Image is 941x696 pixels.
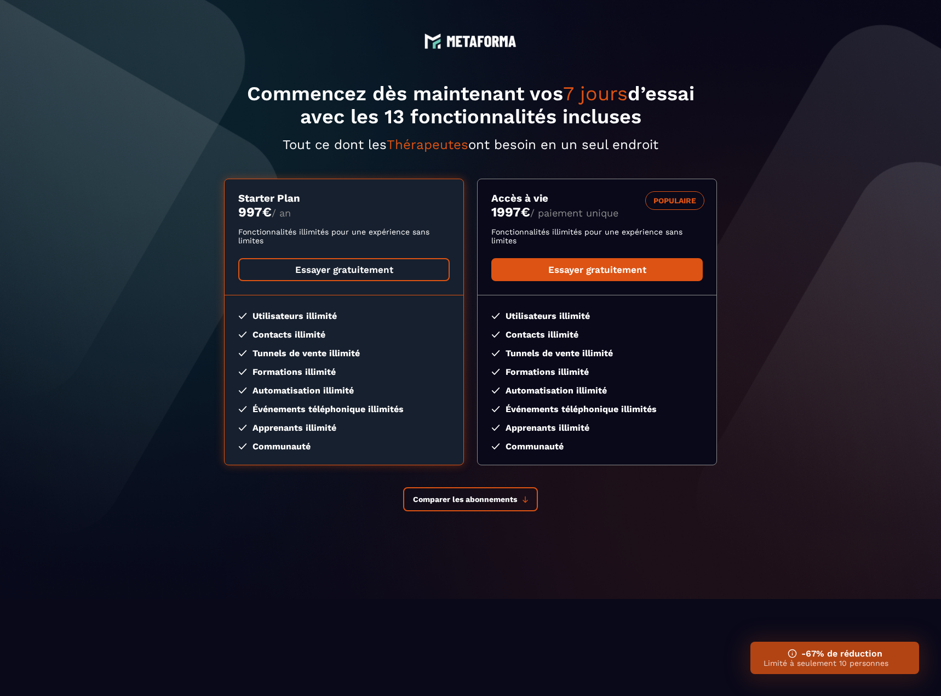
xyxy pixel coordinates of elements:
img: checked [238,406,247,412]
li: Apprenants illimité [238,423,450,433]
currency: € [521,204,530,220]
li: Tunnels de vente illimité [238,348,450,358]
money: 1997 [491,204,530,220]
img: logo [446,36,517,47]
img: checked [238,387,247,393]
img: checked [238,425,247,431]
img: checked [238,313,247,319]
h1: Commencez dès maintenant vos d’essai avec les 13 fonctionnalités incluses [224,82,717,128]
img: checked [491,313,500,319]
li: Formations illimité [491,367,703,377]
li: Utilisateurs illimité [238,311,450,321]
img: checked [491,332,500,338]
img: checked [491,443,500,449]
span: / paiement unique [530,207,618,219]
h3: Starter Plan [238,192,450,204]
li: Contacts illimité [491,329,703,340]
li: Contacts illimité [238,329,450,340]
li: Tunnels de vente illimité [491,348,703,358]
img: checked [238,369,247,375]
li: Communauté [491,441,703,452]
p: Limité à seulement 10 personnes [764,659,906,668]
img: checked [491,425,500,431]
img: checked [491,387,500,393]
div: POPULAIRE [645,191,704,210]
img: checked [238,332,247,338]
p: Fonctionnalités illimités pour une expérience sans limites [238,227,450,245]
p: Tout ce dont les ont besoin en un seul endroit [224,137,717,152]
img: checked [238,350,247,356]
li: Événements téléphonique illimités [491,404,703,414]
money: 997 [238,204,272,220]
a: Essayer gratuitement [491,258,703,281]
h3: -67% de réduction [764,648,906,659]
li: Apprenants illimité [491,423,703,433]
span: Comparer les abonnements [413,495,517,504]
img: logo [424,33,441,49]
button: Comparer les abonnements [403,487,538,511]
li: Utilisateurs illimité [491,311,703,321]
p: Fonctionnalités illimités pour une expérience sans limites [491,227,703,245]
img: checked [491,406,500,412]
img: checked [491,350,500,356]
span: Thérapeutes [387,137,468,152]
img: checked [238,443,247,449]
li: Formations illimité [238,367,450,377]
currency: € [262,204,272,220]
a: Essayer gratuitement [238,258,450,281]
li: Communauté [238,441,450,452]
li: Automatisation illimité [491,385,703,396]
li: Événements téléphonique illimités [238,404,450,414]
img: checked [491,369,500,375]
span: 7 jours [563,82,628,105]
li: Automatisation illimité [238,385,450,396]
h3: Accès à vie [491,192,703,204]
img: ifno [788,649,797,658]
span: / an [272,207,291,219]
